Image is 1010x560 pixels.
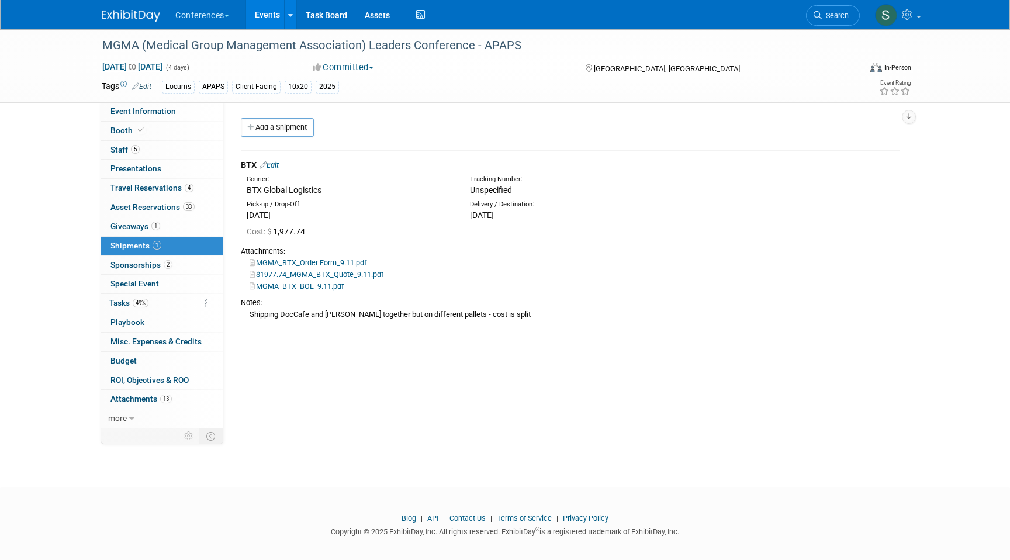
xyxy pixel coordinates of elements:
[98,35,842,56] div: MGMA (Medical Group Management Association) Leaders Conference - APAPS
[232,81,281,93] div: Client-Facing
[247,209,452,221] div: [DATE]
[822,11,849,20] span: Search
[309,61,378,74] button: Committed
[110,279,159,288] span: Special Event
[487,514,495,523] span: |
[160,395,172,403] span: 13
[241,159,900,171] div: BTX
[101,179,223,198] a: Travel Reservations4
[110,260,172,269] span: Sponsorships
[183,202,195,211] span: 33
[102,80,151,94] td: Tags
[101,275,223,293] a: Special Event
[497,514,552,523] a: Terms of Service
[241,298,900,308] div: Notes:
[132,82,151,91] a: Edit
[199,428,223,444] td: Toggle Event Tabs
[241,118,314,137] a: Add a Shipment
[535,526,539,533] sup: ®
[449,514,486,523] a: Contact Us
[101,371,223,390] a: ROI, Objectives & ROO
[250,282,344,291] a: MGMA_BTX_BOL_9.11.pdf
[165,64,189,71] span: (4 days)
[101,256,223,275] a: Sponsorships2
[250,270,383,279] a: $1977.74_MGMA_BTX_Quote_9.11.pdf
[247,184,452,196] div: BTX Global Logistics
[138,127,144,133] i: Booth reservation complete
[875,4,897,26] img: Sophie Buffo
[470,175,732,184] div: Tracking Number:
[101,122,223,140] a: Booth
[418,514,426,523] span: |
[791,61,911,78] div: Event Format
[153,241,161,250] span: 1
[247,200,452,209] div: Pick-up / Drop-Off:
[101,352,223,371] a: Budget
[102,10,160,22] img: ExhibitDay
[101,141,223,160] a: Staff5
[127,62,138,71] span: to
[101,217,223,236] a: Giveaways1
[884,63,911,72] div: In-Person
[470,209,676,221] div: [DATE]
[110,164,161,173] span: Presentations
[110,106,176,116] span: Event Information
[470,185,512,195] span: Unspecified
[110,145,140,154] span: Staff
[101,237,223,255] a: Shipments1
[164,260,172,269] span: 2
[109,298,148,307] span: Tasks
[101,409,223,428] a: more
[247,175,452,184] div: Courier:
[108,413,127,423] span: more
[241,246,900,257] div: Attachments:
[102,61,163,72] span: [DATE] [DATE]
[185,184,193,192] span: 4
[131,145,140,154] span: 5
[440,514,448,523] span: |
[110,202,195,212] span: Asset Reservations
[110,356,137,365] span: Budget
[133,299,148,307] span: 49%
[247,227,310,236] span: 1,977.74
[247,227,273,236] span: Cost: $
[110,222,160,231] span: Giveaways
[110,394,172,403] span: Attachments
[110,183,193,192] span: Travel Reservations
[470,200,676,209] div: Delivery / Destination:
[554,514,561,523] span: |
[101,333,223,351] a: Misc. Expenses & Credits
[110,126,146,135] span: Booth
[199,81,228,93] div: APAPS
[870,63,882,72] img: Format-Inperson.png
[101,102,223,121] a: Event Information
[101,160,223,178] a: Presentations
[179,428,199,444] td: Personalize Event Tab Strip
[101,198,223,217] a: Asset Reservations33
[260,161,279,170] a: Edit
[110,241,161,250] span: Shipments
[162,81,195,93] div: Locums
[241,308,900,320] div: Shipping DocCafe and [PERSON_NAME] together but on different pallets - cost is split
[110,317,144,327] span: Playbook
[563,514,608,523] a: Privacy Policy
[594,64,740,73] span: [GEOGRAPHIC_DATA], [GEOGRAPHIC_DATA]
[151,222,160,230] span: 1
[101,294,223,313] a: Tasks49%
[806,5,860,26] a: Search
[110,337,202,346] span: Misc. Expenses & Credits
[879,80,911,86] div: Event Rating
[285,81,312,93] div: 10x20
[101,313,223,332] a: Playbook
[402,514,416,523] a: Blog
[316,81,339,93] div: 2025
[101,390,223,409] a: Attachments13
[250,258,366,267] a: MGMA_BTX_Order Form_9.11.pdf
[110,375,189,385] span: ROI, Objectives & ROO
[427,514,438,523] a: API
